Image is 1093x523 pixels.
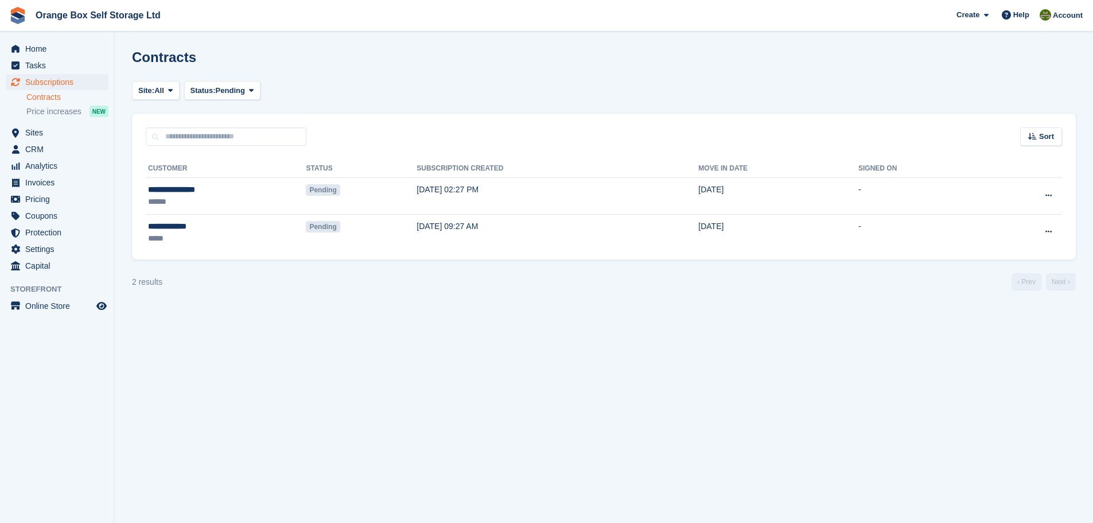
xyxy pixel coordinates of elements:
button: Status: Pending [184,81,260,100]
img: Pippa White [1040,9,1051,21]
a: menu [6,298,108,314]
span: Pending [306,221,340,233]
span: Invoices [25,175,94,191]
button: Site: All [132,81,180,100]
th: Signed on [858,160,984,178]
th: Move in date [698,160,858,178]
td: [DATE] [698,178,858,215]
div: 2 results [132,276,162,288]
td: - [858,178,984,215]
a: menu [6,208,108,224]
span: Home [25,41,94,57]
span: Storefront [10,284,114,295]
span: Create [956,9,979,21]
span: Pending [216,85,245,96]
span: Pending [306,184,340,196]
a: Next [1046,273,1076,290]
span: Price increases [26,106,81,117]
span: Pricing [25,191,94,207]
td: - [858,214,984,250]
td: [DATE] 09:27 AM [417,214,698,250]
a: Price increases NEW [26,105,108,118]
a: menu [6,57,108,73]
span: Online Store [25,298,94,314]
td: [DATE] 02:27 PM [417,178,698,215]
span: Help [1013,9,1029,21]
a: menu [6,125,108,141]
a: menu [6,241,108,257]
th: Customer [146,160,306,178]
span: Coupons [25,208,94,224]
nav: Page [1009,273,1078,290]
a: Preview store [95,299,108,313]
a: menu [6,141,108,157]
span: Status: [190,85,216,96]
a: Orange Box Self Storage Ltd [31,6,165,25]
a: menu [6,74,108,90]
td: [DATE] [698,214,858,250]
div: NEW [90,106,108,117]
span: Protection [25,224,94,241]
span: Capital [25,258,94,274]
a: menu [6,191,108,207]
span: Settings [25,241,94,257]
a: menu [6,258,108,274]
a: menu [6,158,108,174]
span: Tasks [25,57,94,73]
a: Previous [1012,273,1041,290]
th: Subscription created [417,160,698,178]
span: Site: [138,85,154,96]
span: CRM [25,141,94,157]
a: menu [6,224,108,241]
span: Sort [1039,131,1054,142]
span: Subscriptions [25,74,94,90]
a: Contracts [26,92,108,103]
span: Account [1053,10,1083,21]
span: Analytics [25,158,94,174]
a: menu [6,41,108,57]
h1: Contracts [132,49,196,65]
span: All [154,85,164,96]
img: stora-icon-8386f47178a22dfd0bd8f6a31ec36ba5ce8667c1dd55bd0f319d3a0aa187defe.svg [9,7,26,24]
span: Sites [25,125,94,141]
th: Status [306,160,417,178]
a: menu [6,175,108,191]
